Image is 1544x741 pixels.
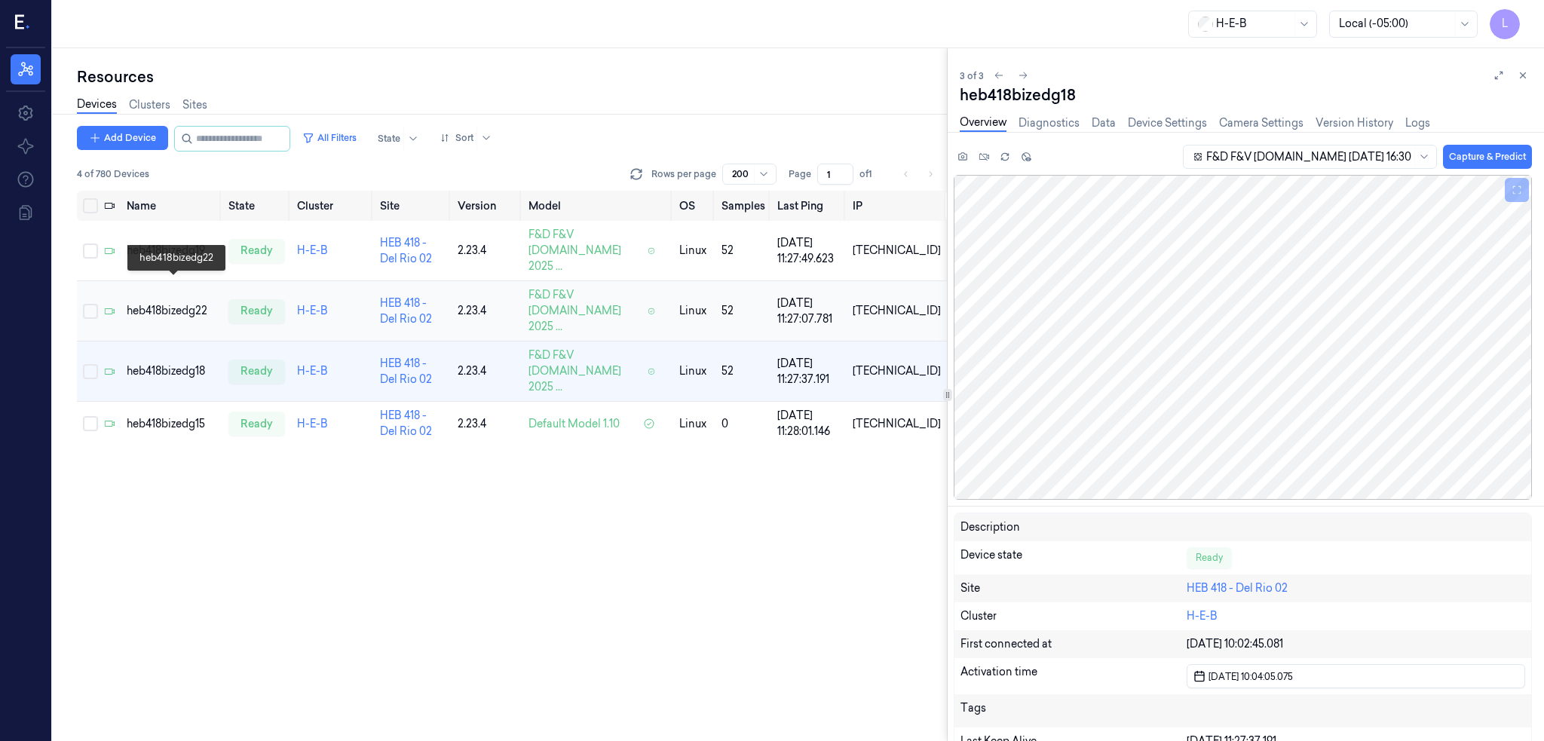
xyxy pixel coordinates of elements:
span: of 1 [859,167,884,181]
span: F&D F&V [DOMAIN_NAME] 2025 ... [528,227,642,274]
a: H-E-B [297,304,328,317]
div: heb418bizedg15 [127,416,216,432]
th: Model [522,191,673,221]
div: First connected at [960,636,1187,652]
a: Data [1092,115,1116,131]
a: Logs [1405,115,1430,131]
div: Cluster [960,608,1187,624]
div: 0 [721,416,765,432]
a: Sites [182,97,207,113]
a: Diagnostics [1019,115,1080,131]
th: State [222,191,291,221]
div: heb418bizedg18 [960,84,1532,106]
a: H-E-B [297,364,328,378]
span: F&D F&V [DOMAIN_NAME] 2025 ... [528,348,642,395]
a: Clusters [129,97,170,113]
th: OS [673,191,715,221]
a: HEB 418 - Del Rio 02 [380,409,432,438]
button: [DATE] 10:04:05.075 [1187,664,1525,688]
a: Overview [960,115,1006,132]
div: Site [960,580,1187,596]
a: Version History [1316,115,1393,131]
a: Camera Settings [1219,115,1304,131]
div: ready [228,412,285,436]
div: [DATE] 11:27:37.191 [777,356,841,387]
p: linux [679,243,709,259]
div: heb418bizedg22 [127,303,216,319]
th: Samples [715,191,771,221]
button: Select all [83,198,98,213]
a: H-E-B [297,243,328,257]
span: 3 of 3 [960,69,984,82]
th: IP [847,191,947,221]
button: Add Device [77,126,168,150]
button: All Filters [296,126,363,150]
button: Select row [83,243,98,259]
a: Devices [77,96,117,114]
div: 2.23.4 [458,303,517,319]
div: [DATE] 11:28:01.146 [777,408,841,439]
div: 2.23.4 [458,416,517,432]
div: [DATE] 10:02:45.081 [1187,636,1525,652]
div: [TECHNICAL_ID] [853,416,941,432]
a: H-E-B [1187,609,1218,623]
a: H-E-B [297,417,328,430]
button: Select row [83,416,98,431]
div: heb418bizedg18 [127,363,216,379]
p: Rows per page [651,167,716,181]
span: Default Model 1.10 [528,416,620,432]
div: [TECHNICAL_ID] [853,303,941,319]
button: Select row [83,364,98,379]
button: Capture & Predict [1443,145,1532,169]
div: Device state [960,547,1187,568]
th: Version [452,191,523,221]
div: Activation time [960,664,1187,688]
div: 52 [721,243,765,259]
div: ready [228,239,285,263]
a: HEB 418 - Del Rio 02 [380,236,432,265]
div: 52 [721,363,765,379]
div: [DATE] 11:27:07.781 [777,295,841,327]
a: HEB 418 - Del Rio 02 [380,296,432,326]
div: ready [228,299,285,323]
div: Description [960,519,1187,535]
button: Select row [83,304,98,319]
a: HEB 418 - Del Rio 02 [380,357,432,386]
div: [TECHNICAL_ID] [853,363,941,379]
div: 2.23.4 [458,243,517,259]
nav: pagination [896,164,941,185]
div: Ready [1187,547,1232,568]
div: [DATE] 11:27:49.623 [777,235,841,267]
div: 52 [721,303,765,319]
span: [DATE] 10:04:05.075 [1205,669,1293,684]
div: ready [228,360,285,384]
th: Last Ping [771,191,847,221]
th: Name [121,191,222,221]
div: Resources [77,66,947,87]
div: Tags [960,700,1187,721]
p: linux [679,363,709,379]
button: L [1490,9,1520,39]
th: Site [374,191,451,221]
span: Page [789,167,811,181]
div: 2.23.4 [458,363,517,379]
a: HEB 418 - Del Rio 02 [1187,581,1288,595]
div: heb418bizedg19 [127,243,216,259]
a: Device Settings [1128,115,1207,131]
p: linux [679,303,709,319]
th: Cluster [291,191,374,221]
div: [TECHNICAL_ID] [853,243,941,259]
span: F&D F&V [DOMAIN_NAME] 2025 ... [528,287,642,335]
span: 4 of 780 Devices [77,167,149,181]
p: linux [679,416,709,432]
